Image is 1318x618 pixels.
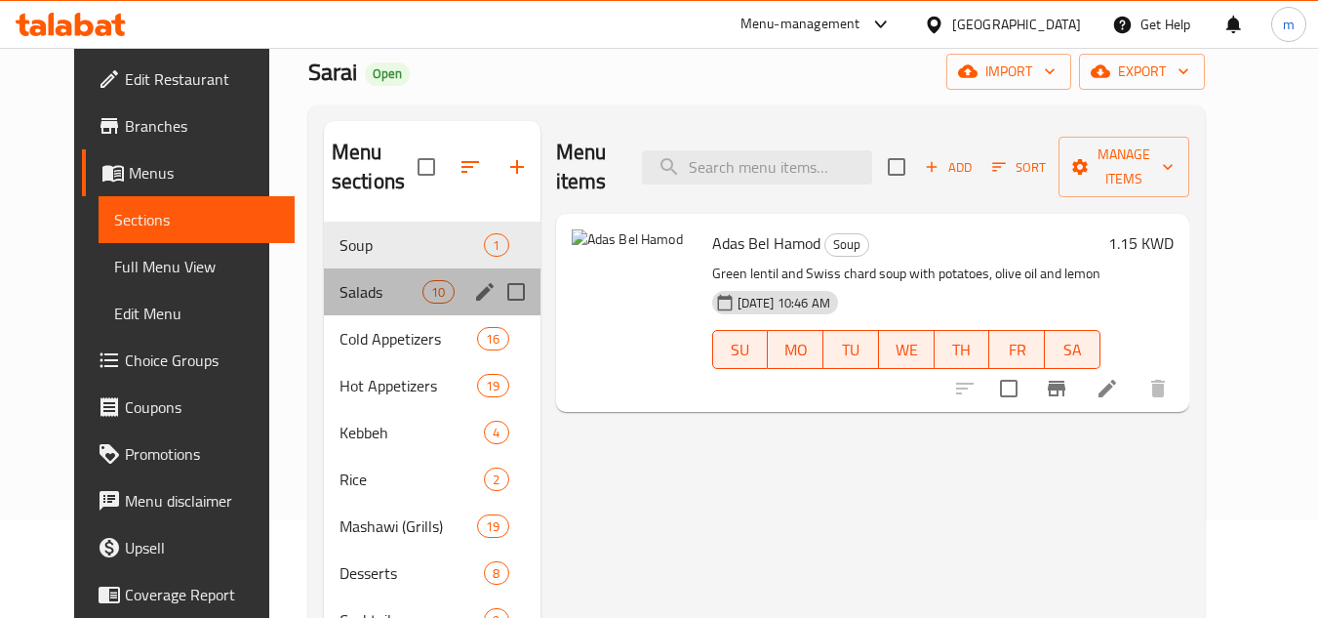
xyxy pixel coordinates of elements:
[768,330,823,369] button: MO
[712,262,1100,286] p: Green lentil and Swiss chard soup with potatoes, olive oil and lemon
[339,515,477,538] span: Mashawi (Grills)
[484,468,508,491] div: items
[332,138,418,196] h2: Menu sections
[478,330,507,349] span: 16
[879,330,935,369] button: WE
[422,280,454,304] div: items
[712,330,769,369] button: SU
[129,161,279,185] span: Menus
[82,384,295,431] a: Coupons
[917,152,979,183] span: Add item
[825,233,868,256] span: Soup
[1108,229,1174,257] h6: 1.15 KWD
[125,67,279,91] span: Edit Restaurant
[997,336,1037,364] span: FR
[721,336,761,364] span: SU
[114,208,279,231] span: Sections
[478,377,507,395] span: 19
[989,330,1045,369] button: FR
[935,330,990,369] button: TH
[730,294,838,312] span: [DATE] 10:46 AM
[339,233,485,257] div: Soup
[1096,377,1119,400] a: Edit menu item
[447,144,494,190] span: Sort sections
[470,277,499,307] button: edit
[572,229,697,354] img: Adas Bel Hamod
[82,431,295,477] a: Promotions
[1053,336,1093,364] span: SA
[477,515,508,538] div: items
[114,302,279,325] span: Edit Menu
[406,146,447,187] span: Select all sections
[823,330,879,369] button: TU
[99,196,295,243] a: Sections
[125,489,279,513] span: Menu disclaimer
[324,362,540,409] div: Hot Appetizers19
[979,152,1058,183] span: Sort items
[922,156,975,179] span: Add
[992,156,1046,179] span: Sort
[485,564,507,583] span: 8
[82,56,295,103] a: Edit Restaurant
[82,524,295,571] a: Upsell
[82,103,295,149] a: Branches
[484,561,508,585] div: items
[988,368,1029,409] span: Select to update
[423,283,453,302] span: 10
[876,146,917,187] span: Select section
[339,421,485,444] span: Kebbeh
[485,236,507,255] span: 1
[324,550,540,597] div: Desserts8
[339,561,485,585] div: Desserts
[365,65,410,82] span: Open
[740,13,860,36] div: Menu-management
[484,233,508,257] div: items
[308,50,357,94] span: Sarai
[339,327,477,350] span: Cold Appetizers
[339,468,485,491] span: Rice
[962,60,1056,84] span: import
[365,62,410,86] div: Open
[485,471,507,489] span: 2
[324,409,540,456] div: Kebbeh4
[1074,143,1174,191] span: Manage items
[324,456,540,503] div: Rice2
[477,374,508,397] div: items
[125,395,279,419] span: Coupons
[1283,14,1295,35] span: m
[82,477,295,524] a: Menu disclaimer
[485,424,507,442] span: 4
[82,571,295,618] a: Coverage Report
[125,583,279,606] span: Coverage Report
[942,336,982,364] span: TH
[1058,137,1189,197] button: Manage items
[1095,60,1189,84] span: export
[478,517,507,536] span: 19
[324,503,540,550] div: Mashawi (Grills)19
[987,152,1051,183] button: Sort
[82,149,295,196] a: Menus
[82,337,295,384] a: Choice Groups
[339,374,477,397] span: Hot Appetizers
[887,336,927,364] span: WE
[125,442,279,466] span: Promotions
[324,315,540,362] div: Cold Appetizers16
[125,349,279,372] span: Choice Groups
[556,138,619,196] h2: Menu items
[125,114,279,138] span: Branches
[324,222,540,268] div: Soup1
[1135,365,1181,412] button: delete
[952,14,1081,35] div: [GEOGRAPHIC_DATA]
[917,152,979,183] button: Add
[776,336,816,364] span: MO
[477,327,508,350] div: items
[824,233,869,257] div: Soup
[1045,330,1100,369] button: SA
[339,280,422,304] div: Salads
[1079,54,1205,90] button: export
